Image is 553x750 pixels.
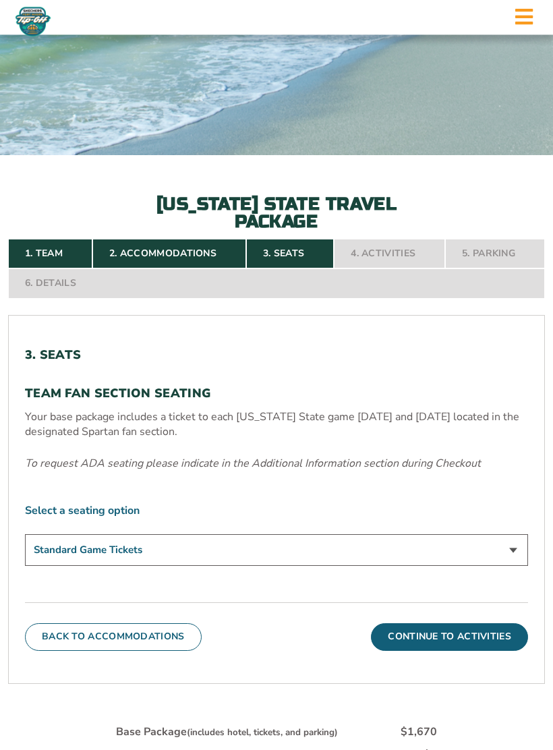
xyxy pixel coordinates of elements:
[8,239,92,269] a: 1. Team
[25,504,528,519] label: Select a seating option
[25,457,481,471] em: To request ADA seating please indicate in the Additional Information section during Checkout
[187,727,338,739] small: (includes hotel, tickets, and parking)
[128,196,425,231] h2: [US_STATE] State Travel Package
[25,387,528,402] h3: TEAM FAN SECTION SEATING
[25,410,528,440] p: Your base package includes a ticket to each [US_STATE] State game [DATE] and [DATE] located in th...
[116,725,338,740] div: Base Package
[25,349,528,364] h2: 3. Seats
[25,624,202,651] button: Back To Accommodations
[13,7,53,37] img: Fort Myers Tip-Off
[92,239,246,269] a: 2. Accommodations
[371,624,528,651] button: Continue To Activities
[401,725,437,740] div: $1,670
